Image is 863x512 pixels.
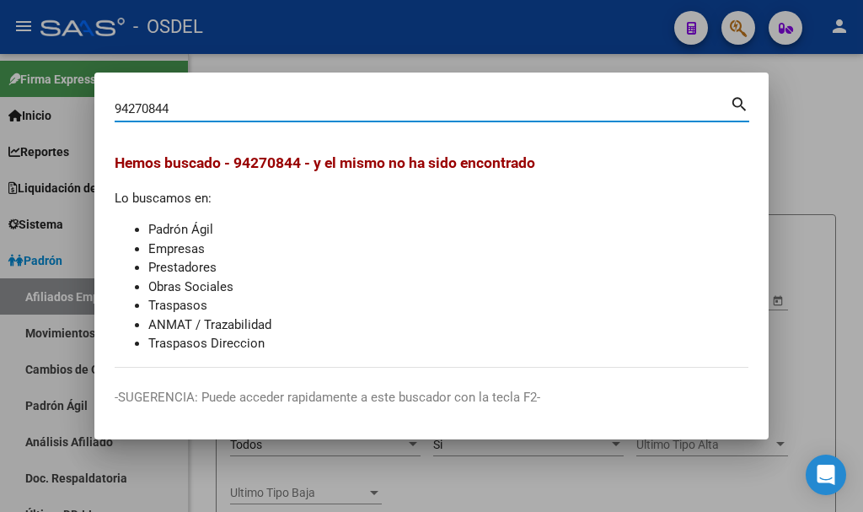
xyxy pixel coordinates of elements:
[730,93,749,113] mat-icon: search
[148,240,748,259] li: Empresas
[148,258,748,278] li: Prestadores
[115,388,748,407] p: -SUGERENCIA: Puede acceder rapidamente a este buscador con la tecla F2-
[115,152,748,353] div: Lo buscamos en:
[148,220,748,240] li: Padrón Ágil
[148,278,748,297] li: Obras Sociales
[148,315,748,335] li: ANMAT / Trazabilidad
[148,334,748,353] li: Traspasos Direccion
[148,296,748,315] li: Traspasos
[806,455,846,495] div: Open Intercom Messenger
[115,154,535,171] span: Hemos buscado - 94270844 - y el mismo no ha sido encontrado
